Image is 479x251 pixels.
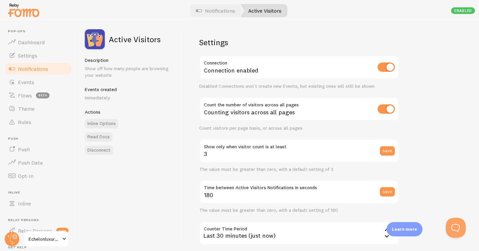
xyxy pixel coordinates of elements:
[199,221,399,245] div: Last 30 minutes (just now)
[199,125,399,131] div: Count visitors per page basis, or across all pages
[380,187,395,196] button: save
[85,65,175,78] p: Show off how many people are browsing your website
[387,222,422,236] div: Learn more
[199,97,399,122] div: Counting visitors across all pages
[380,146,395,156] button: save
[4,36,73,49] a: Dashboard
[8,137,73,141] span: Push
[18,173,34,179] span: Opt-In
[85,29,105,49] img: fomo_icons_pageviews.svg
[18,200,31,207] span: Inline
[199,180,399,191] label: Time between Active Visitors Notifications in seconds
[199,56,399,80] div: Connection enabled
[85,109,175,115] h5: Actions
[85,132,112,142] a: Read Docs
[36,92,50,98] span: beta
[4,224,73,237] a: Relay Persona new
[7,2,40,19] img: fomo-relay-logo-orange.svg
[4,102,73,115] a: Theme
[199,37,399,48] h2: Settings
[18,146,30,153] span: Push
[199,139,399,163] input: 3
[199,207,399,213] div: The value must be greater than zero, with a default setting of 180
[199,167,399,173] div: The value must be greater than zero, with a default setting of 3
[85,119,118,128] a: Inline Options
[4,169,73,183] a: Opt-In
[18,92,32,99] span: Flows
[4,49,73,62] a: Settings
[8,245,73,250] span: Get Help
[56,228,69,234] span: new
[4,156,73,169] a: Push Data
[85,146,113,155] button: Disconnect
[8,218,73,222] span: Relay Persona
[18,105,35,112] span: Theme
[18,119,31,125] span: Rules
[8,190,73,195] span: Inline
[446,218,466,238] iframe: Help Scout Beacon - Open
[109,35,161,43] h2: Active Visitors
[8,29,73,34] span: Pop-ups
[199,139,399,151] label: Show only when visitor count is at least
[18,65,48,72] span: Notifications
[392,226,417,232] p: Learn more
[18,52,37,59] span: Settings
[24,231,69,247] a: Echelonluxuryproperties
[18,39,45,46] span: Dashboard
[199,83,399,89] div: Disabled Connections won't create new Events, but existing ones will still be shown
[4,75,73,89] a: Events
[4,143,73,156] a: Push
[4,62,73,75] a: Notifications
[18,79,34,85] span: Events
[85,57,175,63] h5: Description
[4,197,73,210] a: Inline
[4,89,73,102] a: Flows beta
[29,235,60,243] span: Echelonluxuryproperties
[4,115,73,129] a: Rules
[18,227,52,234] span: Relay Persona
[18,159,43,166] span: Push Data
[85,86,175,92] h5: Events created
[199,180,399,203] input: 180
[85,94,175,101] p: Immediately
